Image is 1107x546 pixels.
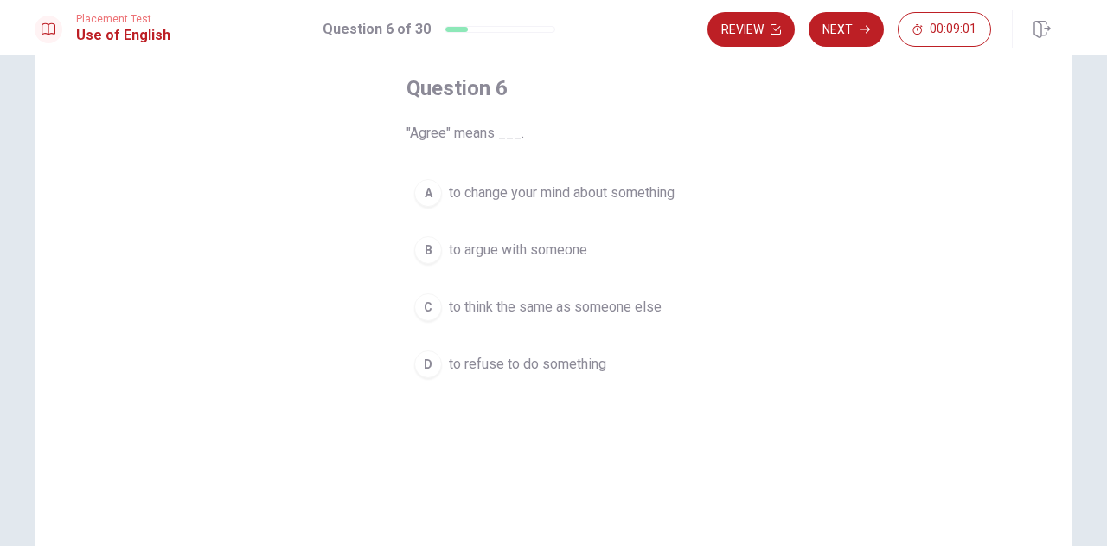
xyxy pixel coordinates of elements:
[449,297,662,318] span: to think the same as someone else
[406,123,701,144] span: "Agree" means ___.
[930,22,976,36] span: 00:09:01
[76,13,170,25] span: Placement Test
[406,343,701,386] button: Dto refuse to do something
[414,179,442,207] div: A
[414,350,442,378] div: D
[406,74,701,102] h4: Question 6
[414,293,442,321] div: C
[449,240,587,260] span: to argue with someone
[707,12,795,47] button: Review
[406,286,701,329] button: Cto think the same as someone else
[449,354,606,375] span: to refuse to do something
[898,12,991,47] button: 00:09:01
[406,228,701,272] button: Bto argue with someone
[406,171,701,215] button: Ato change your mind about something
[76,25,170,46] h1: Use of English
[449,183,675,203] span: to change your mind about something
[414,236,442,264] div: B
[809,12,884,47] button: Next
[323,19,431,40] h1: Question 6 of 30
